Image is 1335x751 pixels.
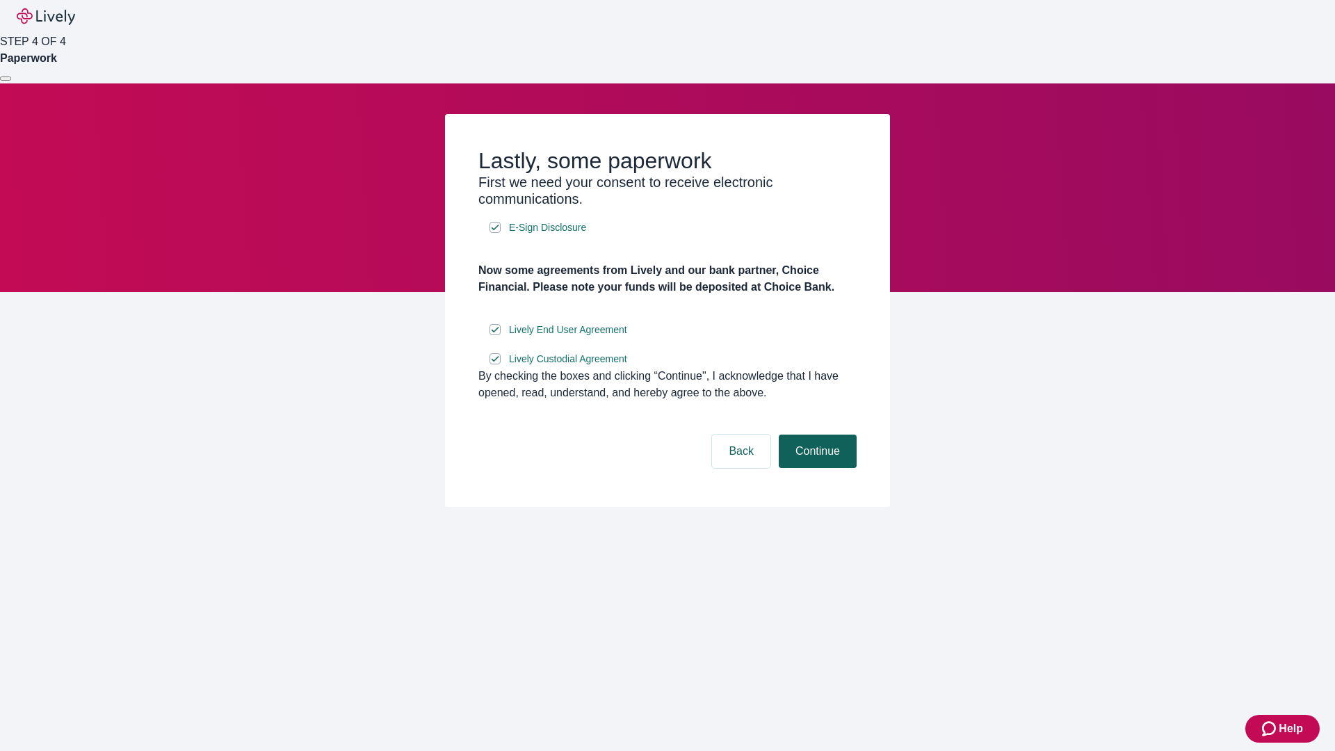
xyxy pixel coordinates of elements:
svg: Zendesk support icon [1262,720,1279,737]
div: By checking the boxes and clicking “Continue", I acknowledge that I have opened, read, understand... [478,368,857,401]
img: Lively [17,8,75,25]
span: Lively End User Agreement [509,323,627,337]
span: Help [1279,720,1303,737]
a: e-sign disclosure document [506,219,589,236]
h3: First we need your consent to receive electronic communications. [478,174,857,207]
h2: Lastly, some paperwork [478,147,857,174]
button: Back [712,435,770,468]
a: e-sign disclosure document [506,321,630,339]
a: e-sign disclosure document [506,350,630,368]
button: Zendesk support iconHelp [1245,715,1320,743]
span: E-Sign Disclosure [509,220,586,235]
span: Lively Custodial Agreement [509,352,627,366]
button: Continue [779,435,857,468]
h4: Now some agreements from Lively and our bank partner, Choice Financial. Please note your funds wi... [478,262,857,296]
